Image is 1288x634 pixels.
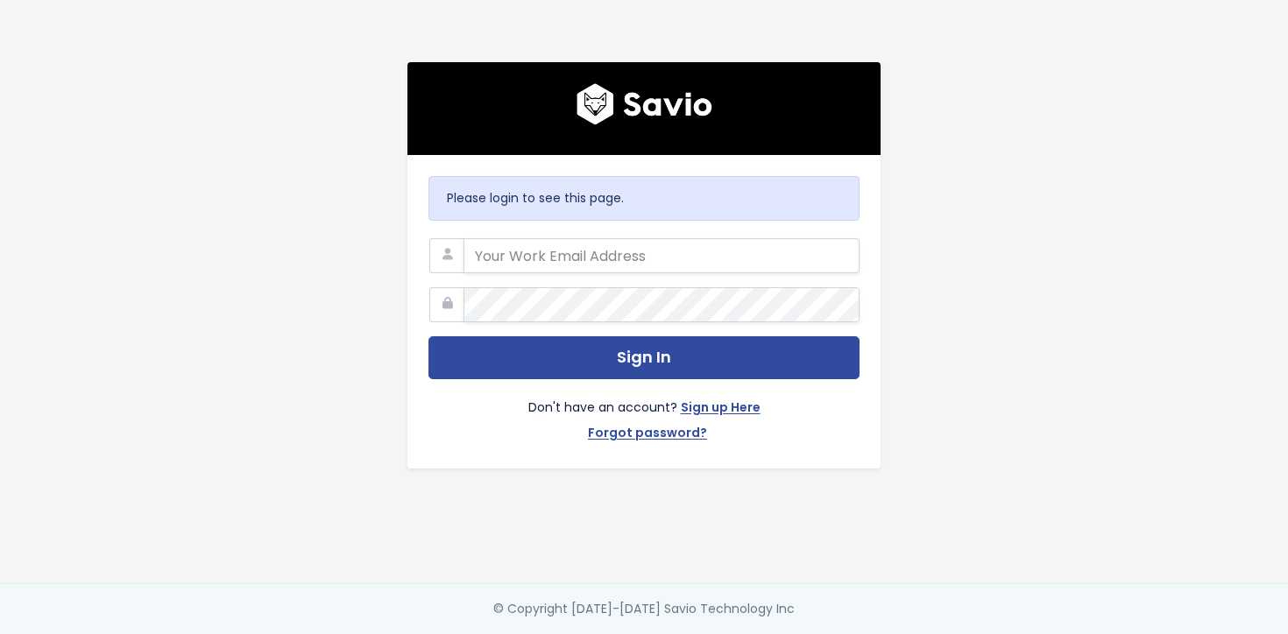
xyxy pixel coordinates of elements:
[577,83,712,125] img: logo600x187.a314fd40982d.png
[447,187,841,209] p: Please login to see this page.
[588,422,707,447] a: Forgot password?
[681,397,761,422] a: Sign up Here
[464,238,860,273] input: Your Work Email Address
[428,379,860,447] div: Don't have an account?
[493,598,795,620] div: © Copyright [DATE]-[DATE] Savio Technology Inc
[428,336,860,379] button: Sign In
